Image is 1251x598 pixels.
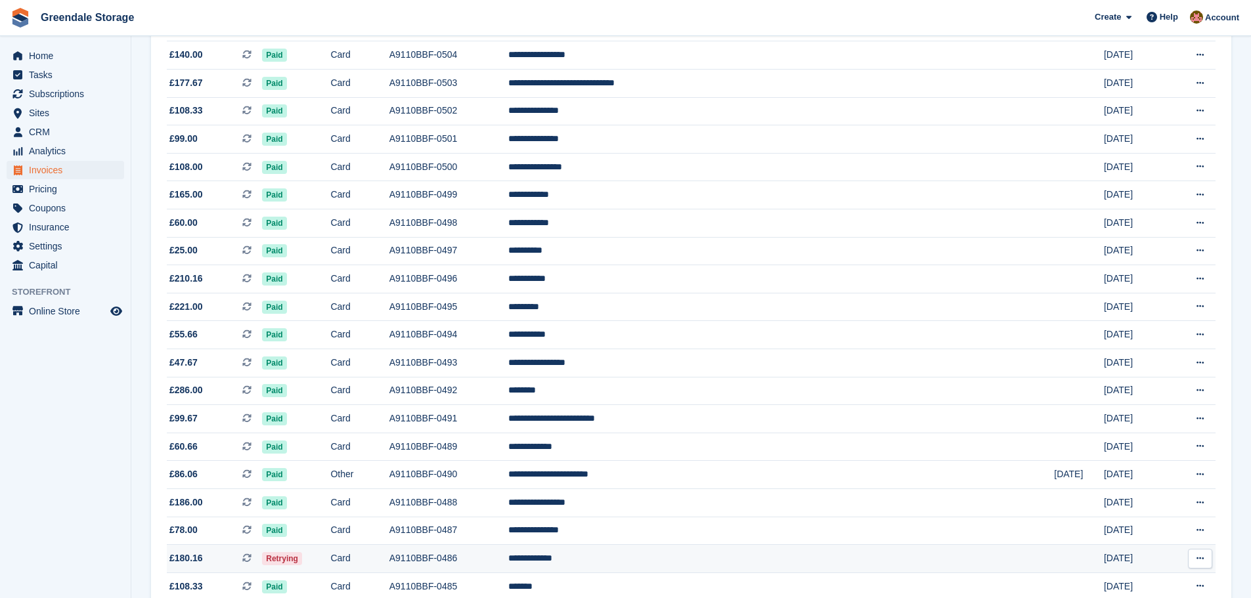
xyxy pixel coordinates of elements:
td: [DATE] [1104,70,1168,98]
span: Settings [29,237,108,255]
span: Paid [262,77,286,90]
span: Paid [262,580,286,593]
td: [DATE] [1104,97,1168,125]
a: menu [7,302,124,320]
td: Card [330,125,389,154]
td: A9110BBF-0491 [389,405,508,433]
span: Paid [262,104,286,117]
span: CRM [29,123,108,141]
span: Paid [262,217,286,230]
span: Paid [262,384,286,397]
td: [DATE] [1104,517,1168,545]
span: Subscriptions [29,85,108,103]
td: [DATE] [1104,377,1168,405]
span: Analytics [29,142,108,160]
td: [DATE] [1104,153,1168,181]
td: [DATE] [1104,181,1168,209]
span: Paid [262,244,286,257]
span: £108.33 [169,580,203,593]
td: Card [330,433,389,461]
span: £55.66 [169,328,198,341]
td: A9110BBF-0499 [389,181,508,209]
span: Paid [262,496,286,509]
a: menu [7,123,124,141]
span: £210.16 [169,272,203,286]
td: [DATE] [1104,545,1168,573]
td: Card [330,517,389,545]
span: £25.00 [169,244,198,257]
span: £60.00 [169,216,198,230]
td: [DATE] [1104,293,1168,321]
td: A9110BBF-0490 [389,461,508,489]
span: £108.00 [169,160,203,174]
a: menu [7,218,124,236]
span: Help [1160,11,1178,24]
td: [DATE] [1104,349,1168,377]
a: menu [7,142,124,160]
span: £180.16 [169,551,203,565]
span: £99.67 [169,412,198,425]
span: Paid [262,161,286,174]
td: Card [330,181,389,209]
td: A9110BBF-0502 [389,97,508,125]
span: Paid [262,188,286,202]
td: Card [330,349,389,377]
td: [DATE] [1104,237,1168,265]
a: Preview store [108,303,124,319]
td: A9110BBF-0495 [389,293,508,321]
a: menu [7,161,124,179]
td: Card [330,41,389,70]
td: Other [330,461,389,489]
span: Paid [262,133,286,146]
a: menu [7,256,124,274]
a: menu [7,237,124,255]
span: £221.00 [169,300,203,314]
span: Pricing [29,180,108,198]
span: Coupons [29,199,108,217]
td: A9110BBF-0497 [389,237,508,265]
span: Paid [262,524,286,537]
td: [DATE] [1054,461,1104,489]
td: A9110BBF-0494 [389,321,508,349]
td: A9110BBF-0489 [389,433,508,461]
td: A9110BBF-0500 [389,153,508,181]
a: menu [7,85,124,103]
span: Paid [262,49,286,62]
td: A9110BBF-0503 [389,70,508,98]
a: Greendale Storage [35,7,139,28]
span: Paid [262,356,286,370]
span: Tasks [29,66,108,84]
td: Card [330,237,389,265]
td: A9110BBF-0498 [389,209,508,238]
span: Paid [262,328,286,341]
td: [DATE] [1104,433,1168,461]
td: A9110BBF-0501 [389,125,508,154]
span: Sites [29,104,108,122]
a: menu [7,199,124,217]
td: [DATE] [1104,265,1168,293]
td: Card [330,405,389,433]
td: [DATE] [1104,405,1168,433]
td: A9110BBF-0504 [389,41,508,70]
td: A9110BBF-0493 [389,349,508,377]
td: [DATE] [1104,488,1168,517]
td: A9110BBF-0496 [389,265,508,293]
span: £140.00 [169,48,203,62]
td: A9110BBF-0492 [389,377,508,405]
td: [DATE] [1104,209,1168,238]
span: £47.67 [169,356,198,370]
span: Storefront [12,286,131,299]
span: Invoices [29,161,108,179]
td: Card [330,545,389,573]
span: £60.66 [169,440,198,454]
span: Online Store [29,302,108,320]
td: Card [330,293,389,321]
span: Capital [29,256,108,274]
td: [DATE] [1104,321,1168,349]
a: menu [7,66,124,84]
span: Home [29,47,108,65]
td: Card [330,153,389,181]
span: £177.67 [169,76,203,90]
td: A9110BBF-0486 [389,545,508,573]
td: Card [330,488,389,517]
